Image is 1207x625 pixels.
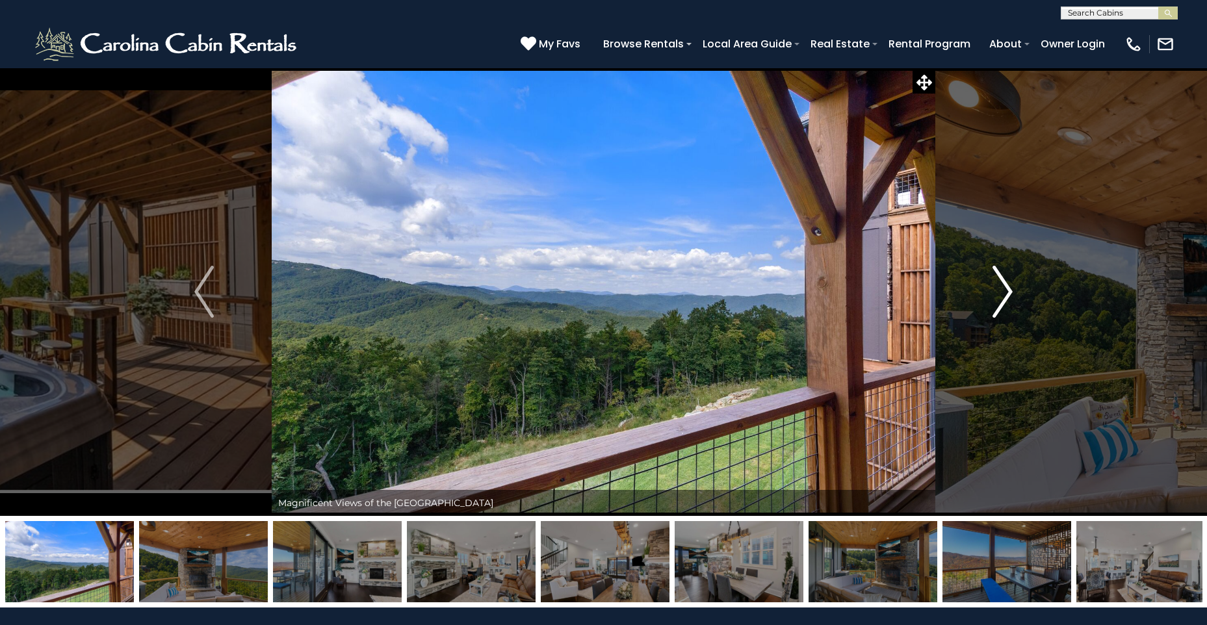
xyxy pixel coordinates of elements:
[597,32,690,55] a: Browse Rentals
[273,521,402,602] img: 165422485
[993,266,1013,318] img: arrow
[139,521,268,602] img: 165212962
[137,68,272,516] button: Previous
[696,32,798,55] a: Local Area Guide
[983,32,1028,55] a: About
[541,521,669,602] img: 165422456
[539,36,580,52] span: My Favs
[809,521,937,602] img: 165212963
[5,521,134,602] img: 165206876
[194,266,214,318] img: arrow
[882,32,977,55] a: Rental Program
[935,68,1070,516] button: Next
[272,490,935,516] div: Magnificent Views of the [GEOGRAPHIC_DATA]
[521,36,584,53] a: My Favs
[1034,32,1111,55] a: Owner Login
[407,521,536,602] img: 165420060
[1156,35,1175,53] img: mail-regular-white.png
[32,25,302,64] img: White-1-2.png
[804,32,876,55] a: Real Estate
[675,521,803,602] img: 165422492
[1124,35,1143,53] img: phone-regular-white.png
[1076,521,1205,602] img: 165420769
[942,521,1071,602] img: 165420820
